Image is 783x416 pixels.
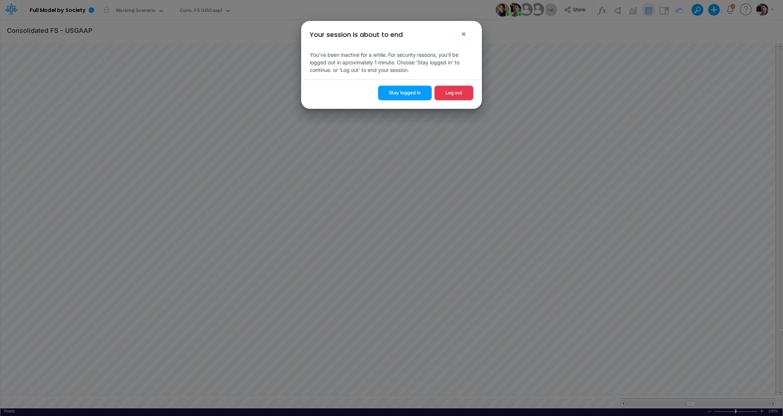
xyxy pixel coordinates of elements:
button: Close [455,25,472,43]
button: Stay logged in [378,86,432,100]
button: Log out [435,86,473,100]
span: × [461,29,466,38]
div: You've been inactive for a while. For security reasons, you'll be logged out in aproximately 1 mi... [304,45,479,80]
div: Your session is about to end [310,30,403,39]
